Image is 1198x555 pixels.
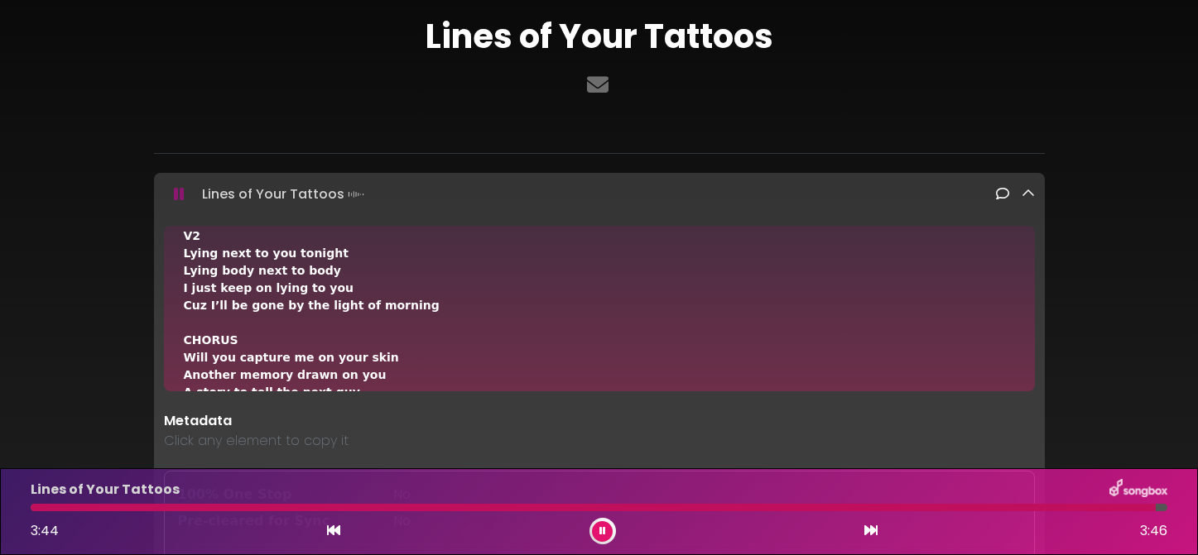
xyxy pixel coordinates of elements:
span: 3:44 [31,521,59,540]
p: Lines of Your Tattoos [202,183,368,206]
img: waveform4.gif [344,183,368,206]
p: Lines of Your Tattoos [31,480,180,500]
p: Click any element to copy it [164,431,1035,451]
img: songbox-logo-white.png [1109,479,1167,500]
p: Metadata [164,411,1035,431]
h1: Lines of Your Tattoos [154,17,1045,56]
span: 3:46 [1140,521,1167,541]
